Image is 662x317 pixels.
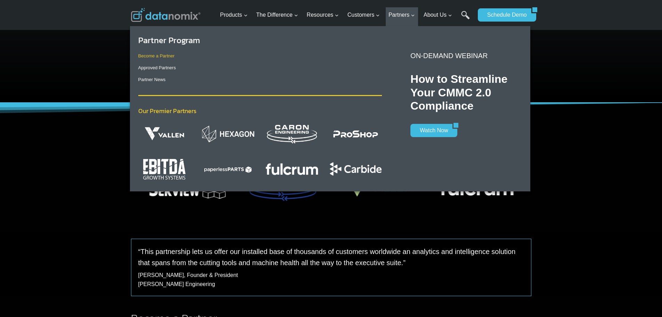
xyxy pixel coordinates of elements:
[217,4,474,26] nav: Primary Navigation
[186,112,218,119] span: Phone number
[138,53,175,58] a: Become a Partner
[202,160,254,178] img: The Datanomix Integration with Paperless Parts enables you to import your quoted cycle times, set...
[410,124,452,137] a: Watch Now
[478,8,531,22] a: Schedule Demo
[138,281,215,287] span: [PERSON_NAME] Engineering
[265,120,318,147] img: Datanomix and Caron Engineering partner up to deliver real-time analytics and predictive insights...
[138,125,191,143] img: Datanomix and Vallen partner up to deliver Tooling CPU Analytics to metalworking customers
[461,11,470,26] a: Search
[138,34,200,46] a: Partner Program
[138,272,238,278] span: [PERSON_NAME], Founder & President
[265,160,318,178] img: Align your production goals with real-time performance. By importing target cycle and setup times...
[307,10,339,19] span: Resources
[389,10,415,19] span: Partners
[256,10,298,19] span: The Difference
[138,246,524,268] p: “This partnership lets us offer our installed base of thousands of customers worldwide an analyti...
[186,169,213,176] span: State/Region
[424,10,452,19] span: About Us
[138,77,166,82] a: Partner News
[138,106,196,116] span: Our Premier Partners
[220,10,247,19] span: Products
[141,157,188,181] img: Datanomix customers can access profit coaching through our partner, EBITDA Growth Systems
[131,8,201,22] img: Datanomix
[202,125,254,143] img: Datanomix and Hexagon partner up to deliver real-time production monitoring solutions to customers
[186,55,203,62] span: Job Title
[348,10,380,19] span: Customers
[410,50,515,61] p: ON-DEMAND WEBINAR
[329,160,382,178] img: Datanomix and Carbide partner up to educate manufacturers on CMMC 2.0 compliance
[410,73,507,112] strong: How to Streamline Your CMMC 2.0 Compliance
[138,65,176,70] a: Approved Partners
[329,125,382,143] img: The integration between Datanomix Production Monitoring and ProShop ERP replaces estimates with a...
[186,84,209,90] span: Last Name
